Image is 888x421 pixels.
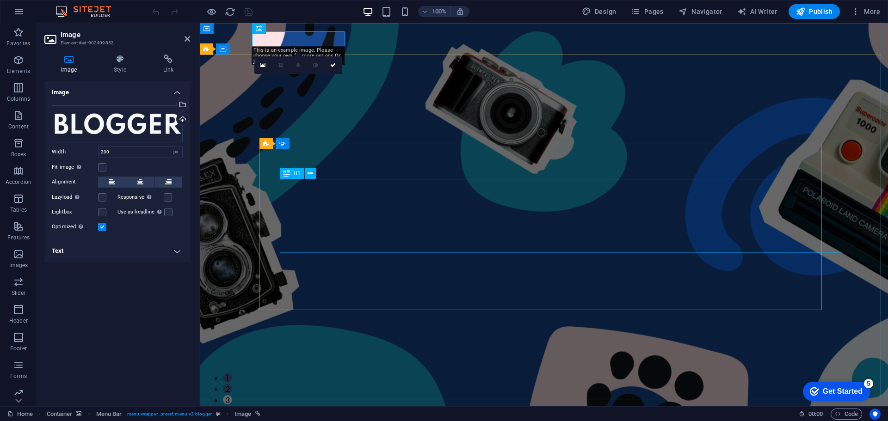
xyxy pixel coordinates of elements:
[7,234,30,241] p: Features
[578,4,620,19] button: Design
[52,207,98,218] label: Lightbox
[52,149,98,154] label: Width
[97,55,146,74] h4: Style
[12,289,26,297] p: Slider
[23,350,32,359] button: 1
[52,162,98,173] label: Fit image
[272,56,290,74] a: Crop mode
[47,409,73,420] span: Click to select. Double-click to edit
[216,411,220,416] i: This element is a customizable preset
[9,262,28,269] p: Images
[96,409,122,420] span: Click to select. Double-click to edit
[44,240,190,262] h4: Text
[147,55,190,74] h4: Link
[796,7,832,16] span: Publish
[254,56,272,74] a: Select files from the file manager, stock photos, or upload file(s)
[627,4,667,19] button: Pages
[418,6,451,17] button: 100%
[7,5,75,24] div: Get Started 5 items remaining, 0% complete
[206,6,217,17] button: Click here to leave preview mode and continue editing
[432,6,447,17] h6: 100%
[294,171,301,176] span: H1
[23,361,32,370] button: 2
[678,7,722,16] span: Navigator
[234,409,251,420] span: Click to select. Double-click to edit
[52,105,183,142] div: bloggerLogo.png
[734,4,781,19] button: AI Writer
[125,409,212,420] span: . menu-wrapper .preset-menu-v2-blogger
[53,6,123,17] img: Editor Logo
[456,7,464,16] i: On resize automatically adjust zoom level to fit chosen device.
[225,6,235,17] i: Reload page
[44,81,190,98] h4: Image
[7,409,33,420] a: Click to cancel selection. Double-click to open Pages
[7,95,30,103] p: Columns
[11,151,26,158] p: Boxes
[290,56,307,74] a: Blur
[61,39,172,47] h3: Element #ed-902409853
[76,411,81,416] i: This element contains a background
[307,56,325,74] a: Greyscale
[6,40,30,47] p: Favorites
[224,6,235,17] button: reload
[252,47,345,65] div: This is an example image. Please choose your own for more options.
[325,56,342,74] a: Confirm ( Ctrl ⏎ )
[52,177,98,188] label: Alignment
[27,10,67,18] div: Get Started
[253,53,341,64] a: Or import this image
[847,4,884,19] button: More
[255,411,260,416] i: This element is linked
[631,7,663,16] span: Pages
[7,67,31,75] p: Elements
[10,372,27,380] p: Forms
[117,207,164,218] label: Use as headline
[6,178,31,186] p: Accordion
[799,409,823,420] h6: Session time
[808,409,823,420] span: 00 00
[578,4,620,19] div: Design (Ctrl+Alt+Y)
[23,372,32,381] button: 3
[789,4,840,19] button: Publish
[835,409,858,420] span: Code
[68,2,78,11] div: 5
[10,345,27,352] p: Footer
[47,409,260,420] nav: breadcrumb
[851,7,880,16] span: More
[117,192,164,203] label: Responsive
[815,410,816,417] span: :
[8,123,29,130] p: Content
[10,206,27,214] p: Tables
[52,221,98,232] label: Optimized
[9,317,28,324] p: Header
[737,7,777,16] span: AI Writer
[582,7,617,16] span: Design
[44,55,97,74] h4: Image
[675,4,726,19] button: Navigator
[61,31,190,39] h2: Image
[52,192,98,203] label: Lazyload
[831,409,862,420] button: Code
[869,409,881,420] button: Usercentrics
